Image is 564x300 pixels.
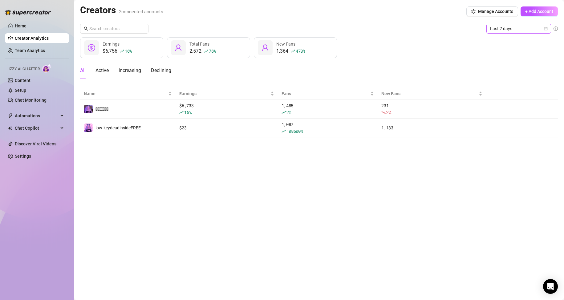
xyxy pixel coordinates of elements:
span: fall [381,110,386,115]
th: Fans [278,88,378,100]
span: calendar [544,27,548,30]
span: rise [282,110,286,115]
span: 76 % [209,48,216,54]
span: rise [204,49,208,53]
img: 𝐋𝐨𝐰𝐤𝐞𝐲𒉭 [84,105,93,113]
div: All [80,67,86,74]
span: 2 connected accounts [119,9,163,14]
span: Total Fans [189,42,209,47]
span: Earnings [103,42,120,47]
span: + Add Account [525,9,553,14]
h2: Creators [80,4,163,16]
div: 2,572 [189,47,216,55]
img: logo-BBDzfeDw.svg [5,9,51,15]
span: rise [282,129,286,133]
span: Manage Accounts [478,9,513,14]
span: Name [84,90,167,97]
span: rise [291,49,295,53]
th: New Fans [378,88,486,100]
th: Name [80,88,176,100]
button: + Add Account [521,6,558,16]
a: Team Analytics [15,48,45,53]
span: Chat Copilot [15,123,59,133]
img: Chat Copilot [8,126,12,130]
div: Declining [151,67,171,74]
span: user [262,44,269,51]
input: Search creators [89,25,140,32]
img: AI Chatter [42,64,52,73]
a: Settings [15,154,31,159]
div: 1,133 [381,124,482,131]
span: Earnings [179,90,269,97]
span: 2 % [286,109,291,115]
span: user [175,44,182,51]
div: Increasing [119,67,141,74]
span: Izzy AI Chatter [9,66,40,72]
span: setting [471,9,476,14]
a: Creator Analytics [15,33,64,43]
div: 1,485 [282,102,374,116]
div: $ 6,733 [179,102,274,116]
button: Manage Accounts [466,6,518,16]
span: 15 % [184,109,191,115]
a: Content [15,78,30,83]
div: Open Intercom Messenger [543,279,558,294]
span: 108600 % [286,128,303,134]
img: low-keydeadinsideFREE [84,124,93,132]
span: thunderbolt [8,113,13,118]
a: Chat Monitoring [15,98,47,103]
span: rise [179,110,184,115]
div: $ 23 [179,124,274,131]
span: 16 % [125,48,132,54]
th: Earnings [176,88,278,100]
div: 1,087 [282,121,374,135]
div: 231 [381,102,482,116]
span: rise [120,49,124,53]
a: Setup [15,88,26,93]
div: Active [95,67,109,74]
span: Automations [15,111,59,121]
a: Home [15,23,26,28]
span: 𝐋𝐨𝐰𝐤𝐞𝐲𒉭 [95,107,108,111]
span: info-circle [554,26,558,31]
span: 478 % [296,48,305,54]
span: New Fans [276,42,295,47]
span: 2 % [386,109,391,115]
span: dollar-circle [88,44,95,51]
div: $6,756 [103,47,132,55]
div: 1,364 [276,47,305,55]
span: low-keydeadinsideFREE [95,125,141,130]
a: Discover Viral Videos [15,141,56,146]
span: Fans [282,90,369,97]
span: search [84,26,88,31]
span: Last 7 days [490,24,547,33]
span: New Fans [381,90,477,97]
